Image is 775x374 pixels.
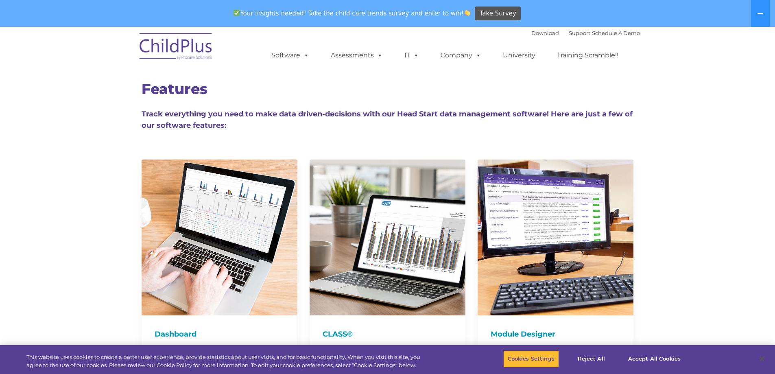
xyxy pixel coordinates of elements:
a: Take Survey [475,7,521,21]
span: Features [142,80,207,98]
span: Track everything you need to make data driven-decisions with our Head Start data management softw... [142,109,633,130]
a: Assessments [323,47,391,63]
img: ModuleDesigner750 [478,160,633,315]
a: Company [432,47,489,63]
a: University [495,47,544,63]
h4: Dashboard [155,328,284,340]
a: Training Scramble!! [549,47,627,63]
a: IT [396,47,427,63]
button: Close [753,350,771,368]
a: Schedule A Demo [592,30,640,36]
img: ✅ [234,10,240,16]
img: CLASS-750 [310,160,465,315]
a: Support [569,30,590,36]
h4: Module Designer [491,328,620,340]
a: Software [263,47,317,63]
button: Cookies Settings [503,350,559,367]
a: Download [531,30,559,36]
span: Take Survey [480,7,516,21]
img: 👏 [464,10,470,16]
img: Dash [142,160,297,315]
div: This website uses cookies to create a better user experience, provide statistics about user visit... [26,353,426,369]
img: ChildPlus by Procare Solutions [135,27,217,68]
h4: CLASS© [323,328,452,340]
font: | [531,30,640,36]
span: Your insights needed! Take the child care trends survey and enter to win! [230,5,474,21]
button: Accept All Cookies [624,350,685,367]
button: Reject All [566,350,617,367]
